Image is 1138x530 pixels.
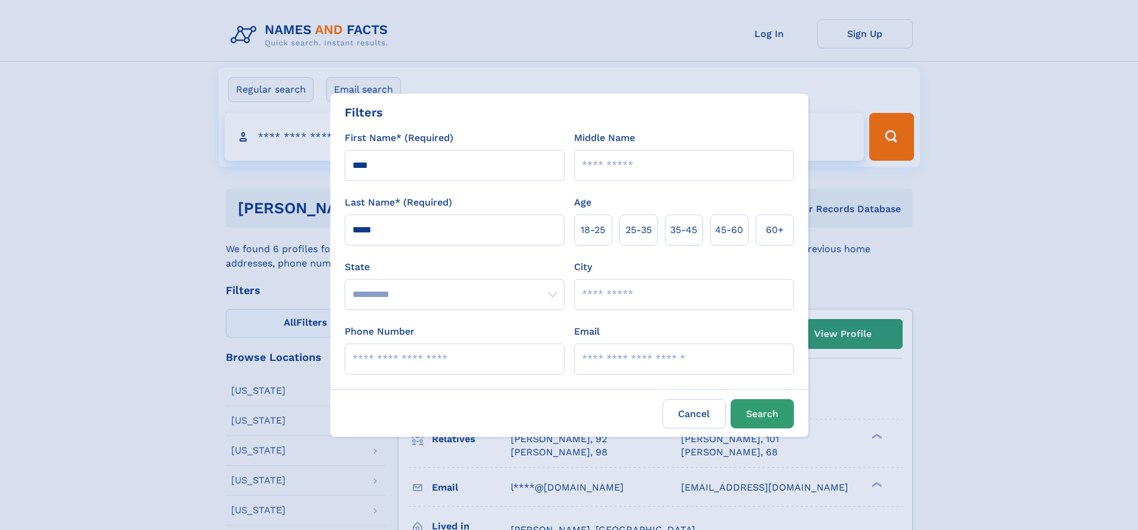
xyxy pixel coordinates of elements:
label: Phone Number [345,324,415,339]
label: City [574,260,592,274]
div: Filters [345,103,383,121]
button: Search [731,399,794,428]
span: 45‑60 [715,223,743,237]
label: State [345,260,565,274]
label: Middle Name [574,131,635,145]
span: 60+ [766,223,784,237]
span: 35‑45 [670,223,697,237]
label: First Name* (Required) [345,131,453,145]
span: 18‑25 [581,223,605,237]
label: Last Name* (Required) [345,195,452,210]
label: Age [574,195,591,210]
label: Email [574,324,600,339]
label: Cancel [662,399,726,428]
span: 25‑35 [625,223,652,237]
